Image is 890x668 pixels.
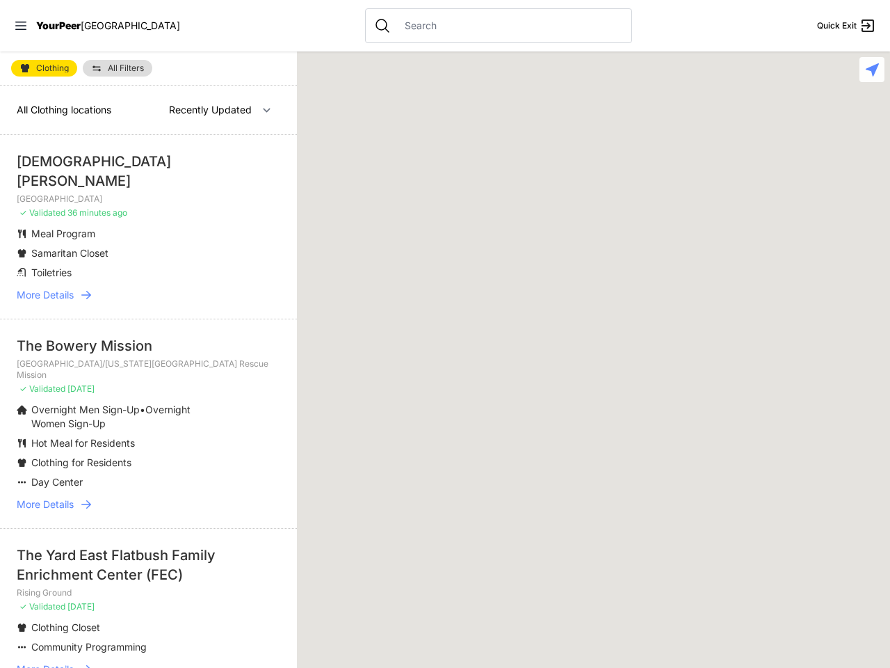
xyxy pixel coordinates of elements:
span: Clothing [36,64,69,72]
span: Clothing for Residents [31,456,131,468]
p: [GEOGRAPHIC_DATA]/[US_STATE][GEOGRAPHIC_DATA] Rescue Mission [17,358,280,381]
span: [GEOGRAPHIC_DATA] [81,19,180,31]
span: Clothing Closet [31,621,100,633]
span: Community Programming [31,641,147,653]
span: Meal Program [31,228,95,239]
span: ✓ Validated [19,601,65,612]
span: Quick Exit [817,20,857,31]
span: Day Center [31,476,83,488]
span: • [140,404,145,415]
a: Quick Exit [817,17,876,34]
span: Overnight Men Sign-Up [31,404,140,415]
p: Rising Ground [17,587,280,598]
span: Toiletries [31,267,72,278]
span: All Filters [108,64,144,72]
div: The Yard East Flatbush Family Enrichment Center (FEC) [17,546,280,584]
span: All Clothing locations [17,104,111,116]
a: More Details [17,498,280,511]
p: [GEOGRAPHIC_DATA] [17,193,280,205]
span: [DATE] [67,383,95,394]
span: [DATE] [67,601,95,612]
a: More Details [17,288,280,302]
a: All Filters [83,60,152,77]
span: More Details [17,498,74,511]
span: Hot Meal for Residents [31,437,135,449]
span: YourPeer [36,19,81,31]
span: Samaritan Closet [31,247,108,259]
div: The Bowery Mission [17,336,280,356]
span: ✓ Validated [19,383,65,394]
input: Search [396,19,623,33]
span: More Details [17,288,74,302]
div: [DEMOGRAPHIC_DATA][PERSON_NAME] [17,152,280,191]
a: Clothing [11,60,77,77]
span: ✓ Validated [19,207,65,218]
a: YourPeer[GEOGRAPHIC_DATA] [36,22,180,30]
span: 36 minutes ago [67,207,127,218]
